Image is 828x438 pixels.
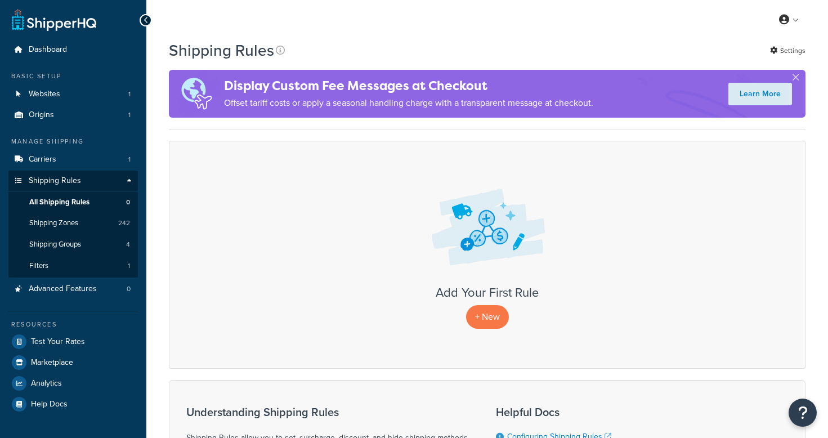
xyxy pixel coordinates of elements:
span: Marketplace [31,358,73,368]
a: Learn More [728,83,792,105]
button: Open Resource Center [789,399,817,427]
a: Dashboard [8,39,138,60]
a: Filters 1 [8,256,138,276]
h3: Helpful Docs [496,406,681,418]
li: Shipping Zones [8,213,138,234]
a: Shipping Rules [8,171,138,191]
h4: Display Custom Fee Messages at Checkout [224,77,593,95]
span: 1 [128,110,131,120]
a: Shipping Groups 4 [8,234,138,255]
li: Websites [8,84,138,105]
span: 0 [127,284,131,294]
h3: Add Your First Rule [181,286,794,300]
span: Shipping Groups [29,240,81,249]
div: Basic Setup [8,71,138,81]
span: 0 [126,198,130,207]
span: Origins [29,110,54,120]
li: Filters [8,256,138,276]
a: Analytics [8,373,138,394]
div: Manage Shipping [8,137,138,146]
span: Test Your Rates [31,337,85,347]
span: Analytics [31,379,62,388]
li: Carriers [8,149,138,170]
span: Filters [29,261,48,271]
a: Test Your Rates [8,332,138,352]
a: Websites 1 [8,84,138,105]
a: All Shipping Rules 0 [8,192,138,213]
span: Shipping Rules [29,176,81,186]
span: Carriers [29,155,56,164]
a: Advanced Features 0 [8,279,138,300]
li: Origins [8,105,138,126]
a: Marketplace [8,352,138,373]
li: All Shipping Rules [8,192,138,213]
img: duties-banner-06bc72dcb5fe05cb3f9472aba00be2ae8eb53ab6f0d8bb03d382ba314ac3c341.png [169,70,224,118]
a: ShipperHQ Home [12,8,96,31]
h3: Understanding Shipping Rules [186,406,468,418]
span: 242 [118,218,130,228]
span: Shipping Zones [29,218,78,228]
li: Shipping Groups [8,234,138,255]
span: 1 [128,90,131,99]
p: + New [466,305,509,328]
span: Dashboard [29,45,67,55]
h1: Shipping Rules [169,39,274,61]
p: Offset tariff costs or apply a seasonal handling charge with a transparent message at checkout. [224,95,593,111]
span: 4 [126,240,130,249]
a: Help Docs [8,394,138,414]
span: 1 [128,155,131,164]
span: All Shipping Rules [29,198,89,207]
a: Origins 1 [8,105,138,126]
li: Advanced Features [8,279,138,300]
a: Carriers 1 [8,149,138,170]
a: Shipping Zones 242 [8,213,138,234]
a: Settings [770,43,805,59]
span: Help Docs [31,400,68,409]
li: Shipping Rules [8,171,138,278]
span: 1 [128,261,130,271]
span: Websites [29,90,60,99]
span: Advanced Features [29,284,97,294]
div: Resources [8,320,138,329]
